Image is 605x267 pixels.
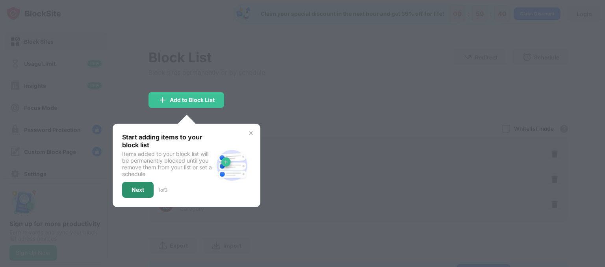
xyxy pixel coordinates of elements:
[132,187,144,193] div: Next
[213,146,251,184] img: block-site.svg
[170,97,215,103] div: Add to Block List
[158,187,167,193] div: 1 of 3
[122,150,213,177] div: Items added to your block list will be permanently blocked until you remove them from your list o...
[248,130,254,136] img: x-button.svg
[122,133,213,149] div: Start adding items to your block list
